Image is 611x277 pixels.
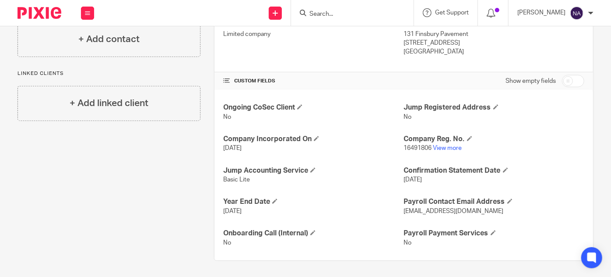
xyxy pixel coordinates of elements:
[404,135,584,144] h4: Company Reg. No.
[404,39,584,47] p: [STREET_ADDRESS]
[404,145,432,151] span: 16491806
[223,208,242,214] span: [DATE]
[18,70,200,77] p: Linked clients
[70,96,148,110] h4: + Add linked client
[18,7,61,19] img: Pixie
[404,47,584,56] p: [GEOGRAPHIC_DATA]
[223,114,231,120] span: No
[309,11,387,18] input: Search
[404,114,412,120] span: No
[78,32,140,46] h4: + Add contact
[223,177,250,183] span: Basic Lite
[223,135,404,144] h4: Company Incorporated On
[517,8,565,17] p: [PERSON_NAME]
[223,197,404,206] h4: Year End Date
[223,145,242,151] span: [DATE]
[223,229,404,238] h4: Onboarding Call (Internal)
[404,208,504,214] span: [EMAIL_ADDRESS][DOMAIN_NAME]
[223,240,231,246] span: No
[404,103,584,112] h4: Jump Registered Address
[404,30,584,39] p: 131 Finsbury Pavement
[404,240,412,246] span: No
[223,78,404,85] h4: CUSTOM FIELDS
[404,229,584,238] h4: Payroll Payment Services
[223,166,404,175] h4: Jump Accounting Service
[404,177,422,183] span: [DATE]
[404,166,584,175] h4: Confirmation Statement Date
[223,30,404,39] p: Limited company
[404,197,584,206] h4: Payroll Contact Email Address
[506,77,556,85] label: Show empty fields
[223,103,404,112] h4: Ongoing CoSec Client
[433,145,462,151] a: View more
[570,6,584,20] img: svg%3E
[435,10,469,16] span: Get Support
